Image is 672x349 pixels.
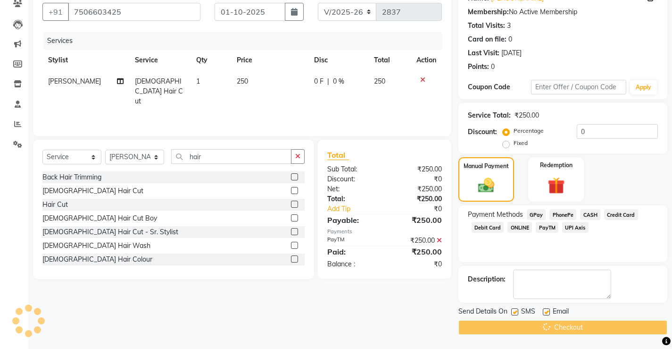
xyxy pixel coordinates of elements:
[320,246,384,257] div: Paid:
[384,174,448,184] div: ₹0
[507,222,532,233] span: ONLINE
[521,306,535,318] span: SMS
[231,50,308,71] th: Price
[314,77,324,86] span: 0 F
[468,82,531,92] div: Coupon Code
[468,21,505,31] div: Total Visits:
[48,77,101,85] span: [PERSON_NAME]
[508,34,512,44] div: 0
[501,48,522,58] div: [DATE]
[320,204,395,214] a: Add Tip
[320,259,384,269] div: Balance :
[580,209,600,220] span: CASH
[384,236,448,246] div: ₹250.00
[171,149,291,164] input: Search or Scan
[42,50,129,71] th: Stylist
[320,214,384,226] div: Payable:
[42,213,157,223] div: [DEMOGRAPHIC_DATA] Hair Cut Boy
[468,274,506,284] div: Description:
[327,150,349,160] span: Total
[384,246,448,257] div: ₹250.00
[320,194,384,204] div: Total:
[468,7,658,17] div: No Active Membership
[604,209,638,220] span: Credit Card
[531,80,626,94] input: Enter Offer / Coupon Code
[308,50,369,71] th: Disc
[135,77,183,105] span: [DEMOGRAPHIC_DATA] Hair Cut
[42,172,101,182] div: Back Hair Trimming
[374,77,385,85] span: 250
[384,259,448,269] div: ₹0
[411,50,442,71] th: Action
[464,162,509,170] label: Manual Payment
[368,50,410,71] th: Total
[42,200,68,210] div: Hair Cut
[514,127,544,135] label: Percentage
[542,175,570,196] img: _gift.svg
[384,184,448,194] div: ₹250.00
[237,77,248,85] span: 250
[468,127,497,137] div: Discount:
[42,227,178,237] div: [DEMOGRAPHIC_DATA] Hair Cut - Sr. Stylist
[320,184,384,194] div: Net:
[129,50,191,71] th: Service
[327,228,442,236] div: Payments
[320,236,384,246] div: PayTM
[536,222,558,233] span: PayTM
[384,194,448,204] div: ₹250.00
[320,174,384,184] div: Discount:
[468,210,523,220] span: Payment Methods
[527,209,546,220] span: GPay
[468,111,511,120] div: Service Total:
[42,255,152,264] div: [DEMOGRAPHIC_DATA] Hair Colour
[514,139,528,147] label: Fixed
[458,306,507,318] span: Send Details On
[42,3,69,21] button: +91
[384,214,448,226] div: ₹250.00
[327,77,329,86] span: |
[514,111,539,120] div: ₹250.00
[630,80,657,94] button: Apply
[473,176,499,195] img: _cash.svg
[468,34,506,44] div: Card on file:
[562,222,589,233] span: UPI Axis
[191,50,232,71] th: Qty
[43,32,449,50] div: Services
[468,7,509,17] div: Membership:
[320,164,384,174] div: Sub Total:
[42,186,143,196] div: [DEMOGRAPHIC_DATA] Hair Cut
[196,77,200,85] span: 1
[468,62,489,72] div: Points:
[333,77,344,86] span: 0 %
[491,62,495,72] div: 0
[553,306,569,318] span: Email
[68,3,200,21] input: Search by Name/Mobile/Email/Code
[42,241,150,251] div: [DEMOGRAPHIC_DATA] Hair Wash
[549,209,576,220] span: PhonePe
[395,204,449,214] div: ₹0
[540,161,572,170] label: Redemption
[468,48,499,58] div: Last Visit:
[507,21,511,31] div: 3
[384,164,448,174] div: ₹250.00
[472,222,504,233] span: Debit Card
